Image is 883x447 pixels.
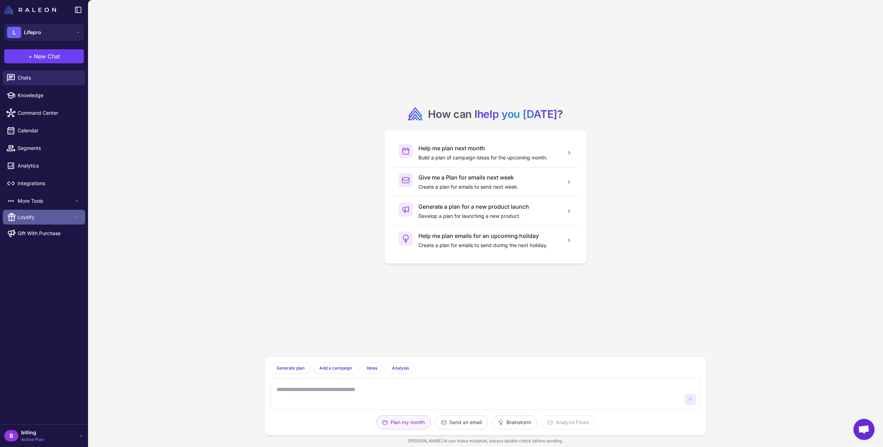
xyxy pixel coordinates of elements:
span: Integrations [18,180,80,187]
button: Send an email [435,415,488,429]
h3: Give me a Plan for emails next week [418,173,560,182]
button: Analysis [386,363,415,374]
a: Analytics [3,158,85,173]
a: Calendar [3,123,85,138]
button: Brainstorm [492,415,537,429]
p: Create a plan for emails to send next week. [418,183,560,191]
h3: Generate a plan for a new product launch [418,202,560,211]
h3: Help me plan emails for an upcoming holiday [418,232,560,240]
span: New Chat [34,52,60,61]
a: Knowledge [3,88,85,103]
span: Lifepro [24,29,41,36]
div: L [7,27,21,38]
span: Active Plan [21,436,44,443]
h3: Help me plan next month [418,144,560,152]
img: Raleon Logo [4,6,56,14]
span: help you [DATE] [477,108,558,120]
span: Analysis [392,365,409,371]
button: Analyze Flows [541,415,595,429]
div: [PERSON_NAME] AI can make mistakes, always double check before sending. [265,435,707,447]
p: Build a plan of campaign ideas for the upcoming month. [418,154,560,162]
button: LLifepro [4,24,84,41]
button: Add a campaign [313,363,358,374]
a: Integrations [3,176,85,191]
span: Generate plan [276,365,305,371]
span: Loyalty [18,213,74,221]
a: Open chat [853,419,875,440]
span: Calendar [18,127,80,134]
p: Create a plan for emails to send during the next holiday. [418,241,560,249]
div: B [4,430,18,441]
button: Plan my month [376,415,431,429]
h2: How can I ? [428,107,563,121]
span: Knowledge [18,92,80,99]
span: Segments [18,144,80,152]
span: Ideas [367,365,377,371]
span: More Tools [18,197,74,205]
a: Gift With Purchase [3,226,85,241]
span: Analytics [18,162,80,170]
a: Command Center [3,106,85,120]
button: Generate plan [271,363,311,374]
span: Command Center [18,109,80,117]
button: Ideas [361,363,383,374]
button: +New Chat [4,49,84,63]
span: Gift With Purchase [18,229,61,237]
span: billing [21,429,44,436]
span: Add a campaign [319,365,352,371]
a: Segments [3,141,85,156]
span: Chats [18,74,80,82]
a: Chats [3,70,85,85]
p: Develop a plan for launching a new product. [418,212,560,220]
span: + [29,52,32,61]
